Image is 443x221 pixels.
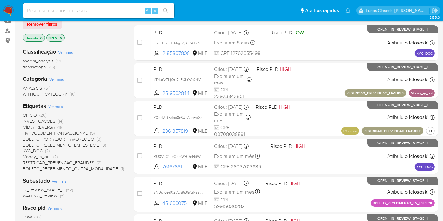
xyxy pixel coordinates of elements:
[146,8,151,14] span: Alt
[154,8,156,14] span: s
[429,15,440,20] span: 3.155.0
[305,7,339,14] span: Atalhos rápidos
[23,7,174,15] input: Pesquise usuários ou casos...
[345,8,351,13] a: Notificações
[366,8,430,14] p: lucas.clososki@mercadolivre.com
[432,7,438,14] a: Sair
[159,6,172,15] button: search-icon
